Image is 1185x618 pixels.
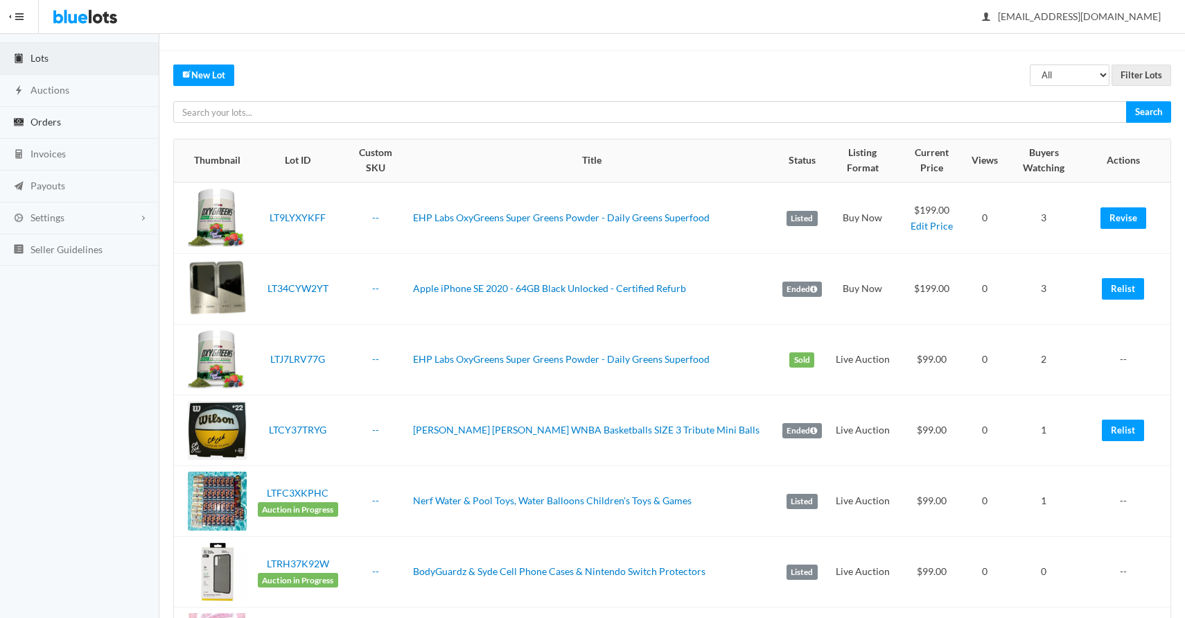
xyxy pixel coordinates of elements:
[267,282,328,294] a: LT34CYW2YT
[966,466,1003,537] td: 0
[372,353,379,365] a: --
[787,211,818,226] label: Listed
[827,182,898,254] td: Buy Now
[827,254,898,325] td: Buy Now
[413,282,686,294] a: Apple iPhone SE 2020 - 64GB Black Unlocked - Certified Refurb
[12,212,26,225] ion-icon: cog
[30,212,64,223] span: Settings
[1003,325,1085,395] td: 2
[12,53,26,66] ion-icon: clipboard
[1100,207,1146,229] a: Revise
[777,139,827,182] th: Status
[30,52,49,64] span: Lots
[898,325,966,395] td: $99.00
[413,495,692,506] a: Nerf Water & Pool Toys, Water Balloons Children's Toys & Games
[12,85,26,98] ion-icon: flash
[267,487,328,499] a: LTFC3XKPHC
[1003,466,1085,537] td: 1
[173,65,234,86] a: createNew Lot
[966,325,1003,395] td: 0
[413,424,760,436] a: [PERSON_NAME] [PERSON_NAME] WNBA Basketballs SIZE 3 Tribute Mini Balls
[12,148,26,162] ion-icon: calculator
[1112,65,1171,86] input: Filter Lots
[827,395,898,466] td: Live Auction
[898,466,966,537] td: $99.00
[372,495,379,506] a: --
[827,466,898,537] td: Live Auction
[30,116,61,128] span: Orders
[182,69,191,78] ion-icon: create
[413,353,710,365] a: EHP Labs OxyGreens Super Greens Powder - Daily Greens Superfood
[1102,278,1144,300] a: Relist
[1003,139,1085,182] th: Buyers Watching
[12,21,26,34] ion-icon: speedometer
[1003,395,1085,466] td: 1
[372,212,379,223] a: --
[898,537,966,608] td: $99.00
[270,353,325,365] a: LTJ7LRV77G
[258,502,338,517] span: Auction in Progress
[269,424,326,436] a: LTCY37TRYG
[789,352,814,368] label: Sold
[1085,537,1170,608] td: --
[898,139,966,182] th: Current Price
[173,101,1127,123] input: Search your lots...
[12,180,26,194] ion-icon: paper plane
[174,139,252,182] th: Thumbnail
[1085,139,1170,182] th: Actions
[1003,537,1085,608] td: 0
[966,139,1003,182] th: Views
[1003,182,1085,254] td: 3
[407,139,777,182] th: Title
[372,424,379,436] a: --
[787,565,818,580] label: Listed
[258,573,338,588] span: Auction in Progress
[1085,325,1170,395] td: --
[979,11,993,24] ion-icon: person
[827,537,898,608] td: Live Auction
[12,243,26,257] ion-icon: list box
[1126,101,1171,123] input: Search
[1003,254,1085,325] td: 3
[782,282,822,297] label: Ended
[30,243,103,255] span: Seller Guidelines
[30,148,66,160] span: Invoices
[966,395,1003,466] td: 0
[30,180,65,191] span: Payouts
[270,212,326,223] a: LT9LYXYKFF
[1085,466,1170,537] td: --
[787,494,818,509] label: Listed
[966,254,1003,325] td: 0
[372,565,379,577] a: --
[252,139,344,182] th: Lot ID
[372,282,379,294] a: --
[898,395,966,466] td: $99.00
[413,212,710,223] a: EHP Labs OxyGreens Super Greens Powder - Daily Greens Superfood
[898,182,966,254] td: $199.00
[782,423,822,438] label: Ended
[1102,420,1144,441] a: Relist
[966,182,1003,254] td: 0
[911,220,953,232] a: Edit Price
[827,325,898,395] td: Live Auction
[966,537,1003,608] td: 0
[267,558,329,569] a: LTRH37K92W
[30,84,69,96] span: Auctions
[12,117,26,130] ion-icon: cash
[898,254,966,325] td: $199.00
[344,139,407,182] th: Custom SKU
[413,565,705,577] a: BodyGuardz & Syde Cell Phone Cases & Nintendo Switch Protectors
[827,139,898,182] th: Listing Format
[983,10,1161,22] span: [EMAIL_ADDRESS][DOMAIN_NAME]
